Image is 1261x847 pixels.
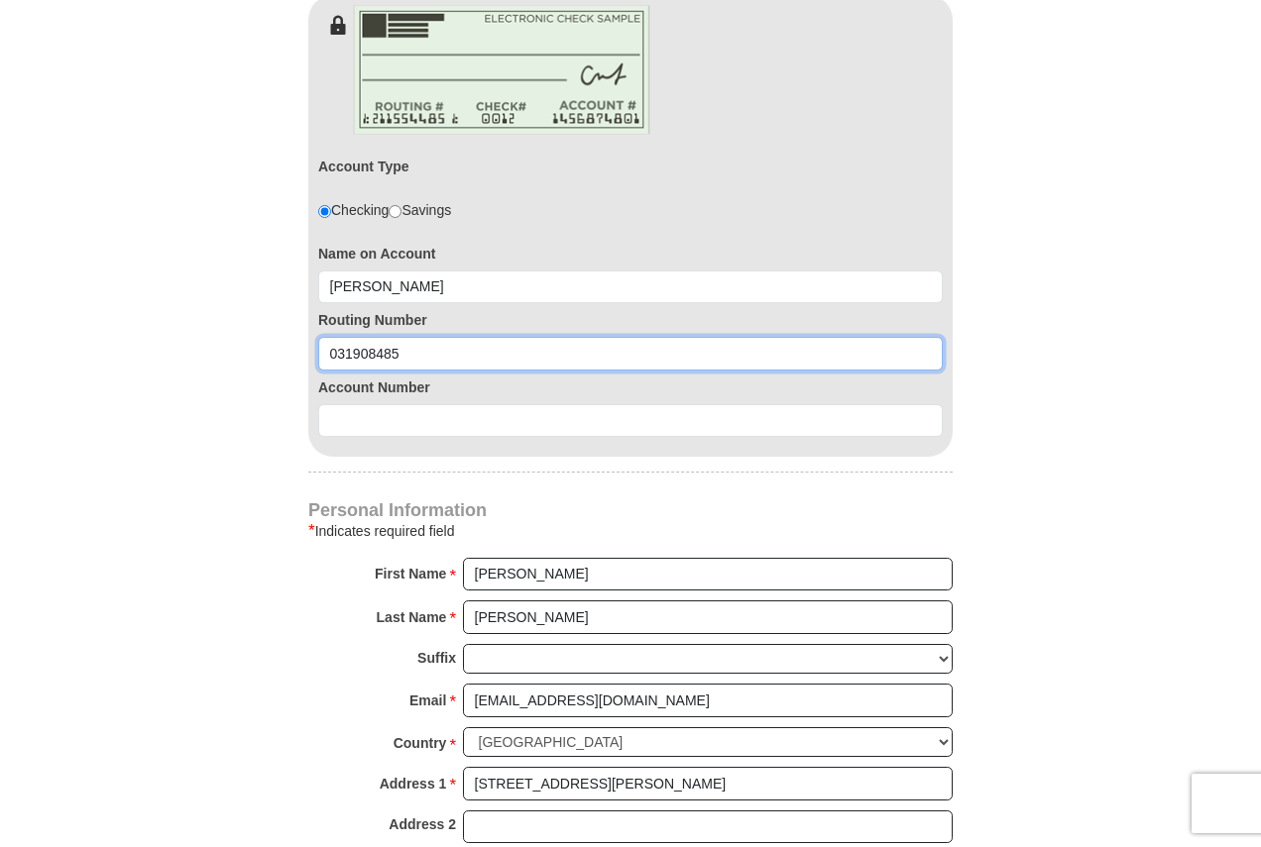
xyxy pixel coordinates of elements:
[308,502,953,518] h4: Personal Information
[377,603,447,631] strong: Last Name
[308,519,953,543] div: Indicates required field
[318,200,451,220] div: Checking Savings
[318,377,943,397] label: Account Number
[389,810,456,838] strong: Address 2
[380,770,447,797] strong: Address 1
[394,729,447,757] strong: Country
[318,244,943,264] label: Name on Account
[375,560,446,587] strong: First Name
[409,687,446,714] strong: Email
[318,157,409,176] label: Account Type
[353,5,650,135] img: check-en.png
[417,644,456,672] strong: Suffix
[318,310,943,330] label: Routing Number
